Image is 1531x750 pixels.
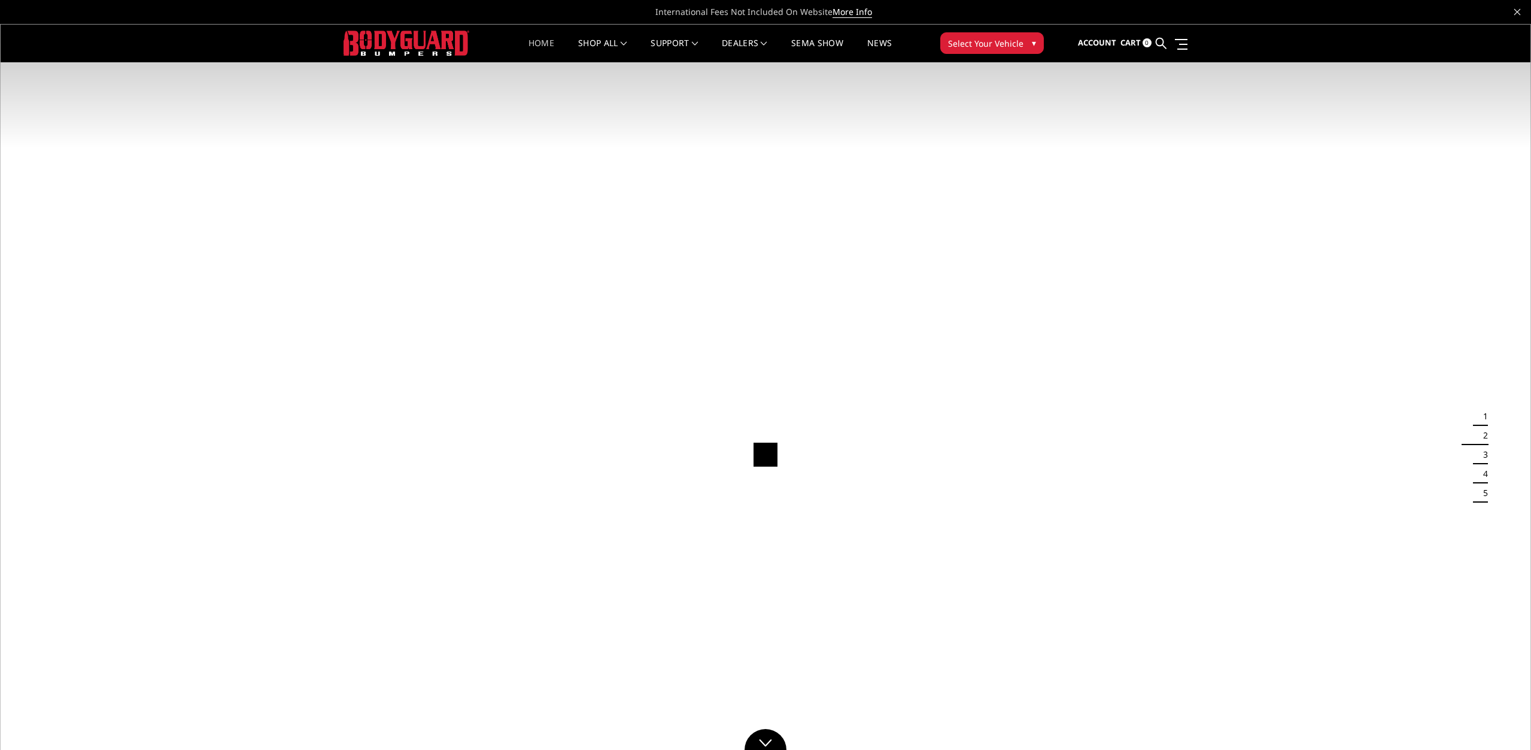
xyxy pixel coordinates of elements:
[1078,37,1116,48] span: Account
[745,729,786,750] a: Click to Down
[791,39,843,62] a: SEMA Show
[1120,37,1141,48] span: Cart
[1476,407,1488,426] button: 1 of 5
[867,39,892,62] a: News
[1078,27,1116,59] a: Account
[1143,38,1152,47] span: 0
[651,39,698,62] a: Support
[1120,27,1152,59] a: Cart 0
[1476,483,1488,503] button: 5 of 5
[344,31,469,55] img: BODYGUARD BUMPERS
[833,6,872,18] a: More Info
[1476,464,1488,483] button: 4 of 5
[528,39,554,62] a: Home
[1476,426,1488,445] button: 2 of 5
[578,39,627,62] a: shop all
[1032,37,1036,49] span: ▾
[948,37,1023,50] span: Select Your Vehicle
[940,32,1044,54] button: Select Your Vehicle
[722,39,767,62] a: Dealers
[1476,445,1488,464] button: 3 of 5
